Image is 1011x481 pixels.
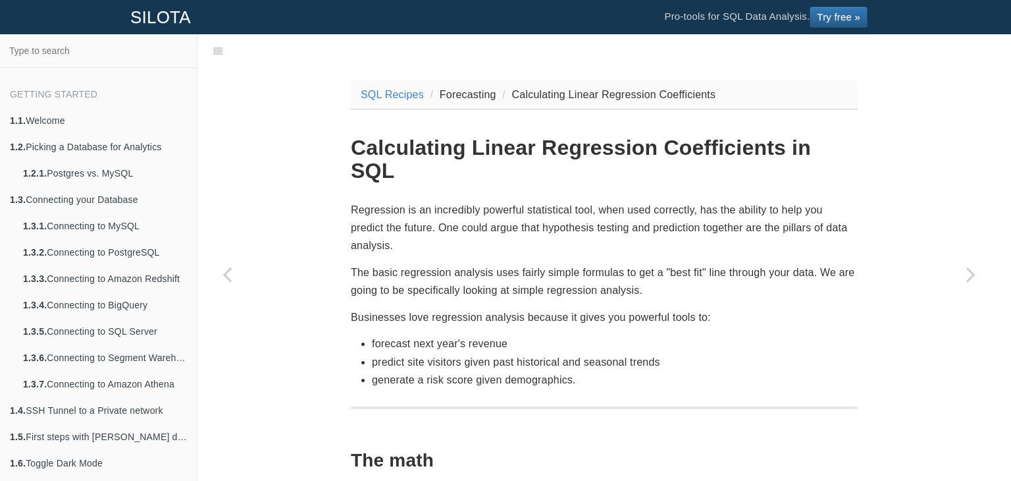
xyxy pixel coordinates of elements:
[651,1,881,34] li: Pro-tools for SQL Data Analysis.
[13,213,197,239] a: 1.3.1.Connecting to MySQL
[13,318,197,345] a: 1.3.5.Connecting to SQL Server
[120,1,201,34] a: SILOTA
[810,7,868,28] a: Try free »
[372,371,858,389] li: generate a risk score given demographics.
[23,168,47,179] b: 1.2.1.
[945,415,995,465] iframe: Drift Widget Chat Controller
[427,86,496,103] li: Forecasting
[10,405,26,416] b: 1.4.
[23,326,47,337] b: 1.3.5.
[13,371,197,397] a: 1.3.7.Connecting to Amazon Athena
[372,353,858,371] li: predict site visitors given past historical and seasonal trends
[10,142,26,152] b: 1.2.
[13,345,197,371] a: 1.3.6.Connecting to Segment Warehouse
[4,38,193,63] input: Type to search
[372,335,858,353] li: forecast next year's revenue
[10,458,26,468] b: 1.6.
[23,273,47,284] b: 1.3.3.
[13,160,197,186] a: 1.2.1.Postgres vs. MySQL
[351,264,858,299] p: The basic regression analysis uses fairly simple formulas to get a "best fit" line through your d...
[23,247,47,258] b: 1.3.2.
[10,432,26,442] b: 1.5.
[23,221,47,231] b: 1.3.1.
[13,266,197,292] a: 1.3.3.Connecting to Amazon Redshift
[197,67,257,481] a: Previous page: Calculating Z-Score
[23,300,47,310] b: 1.3.4.
[351,201,858,255] p: Regression is an incredibly powerful statistical tool, when used correctly, has the ability to he...
[351,136,858,183] h1: Calculating Linear Regression Coefficients in SQL
[23,379,47,389] b: 1.3.7.
[499,86,715,103] li: Calculating Linear Regression Coefficients
[10,194,26,205] b: 1.3.
[351,308,858,326] p: Businesses love regression analysis because it gives you powerful tools to:
[23,353,47,363] b: 1.3.6.
[361,89,424,100] a: SQL Recipes
[13,239,197,266] a: 1.3.2.Connecting to PostgreSQL
[351,451,858,471] h2: The math
[10,115,26,126] b: 1.1.
[13,292,197,318] a: 1.3.4.Connecting to BigQuery
[941,67,1000,481] a: Next page: Forecasting in presence of Seasonal effects using the Ratio to Moving Average method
